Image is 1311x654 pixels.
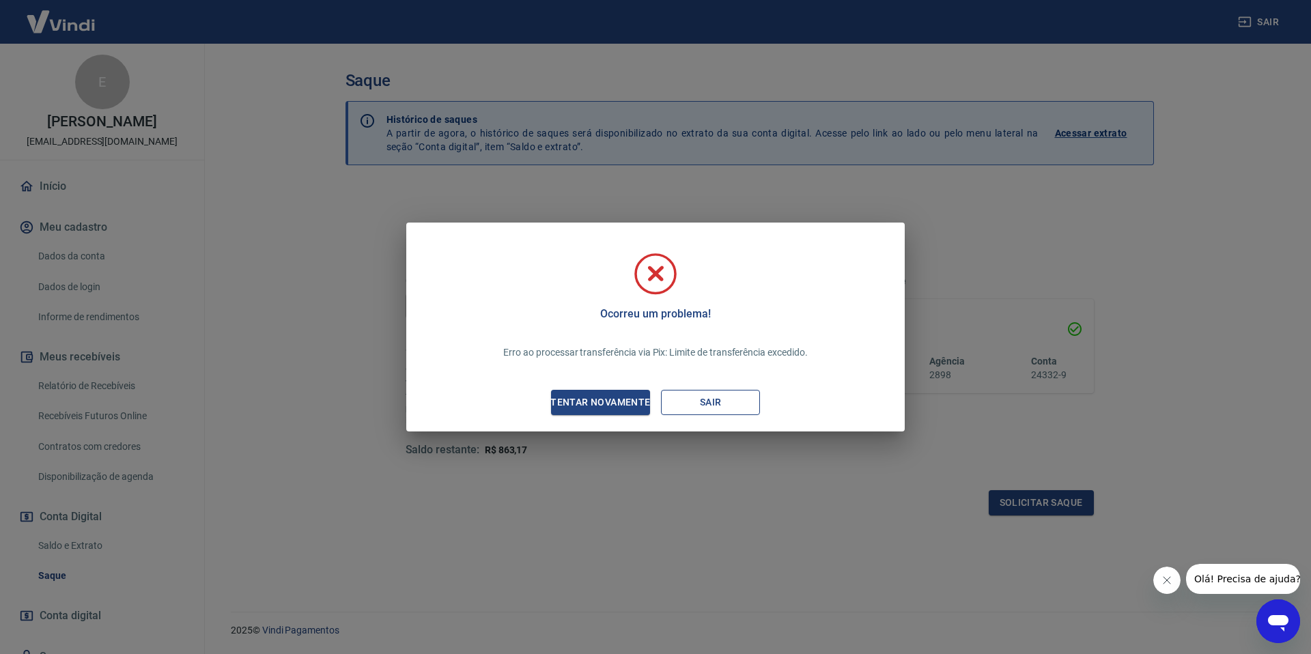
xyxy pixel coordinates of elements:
[600,307,710,321] h5: Ocorreu um problema!
[8,10,115,20] span: Olá! Precisa de ajuda?
[1256,599,1300,643] iframe: Button to launch messaging window
[503,345,807,360] p: Erro ao processar transferência via Pix: Limite de transferência excedido.
[661,390,760,415] button: Sair
[551,390,650,415] button: Tentar novamente
[1153,567,1181,594] iframe: Close message
[534,394,666,411] div: Tentar novamente
[1186,564,1300,594] iframe: Message from company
